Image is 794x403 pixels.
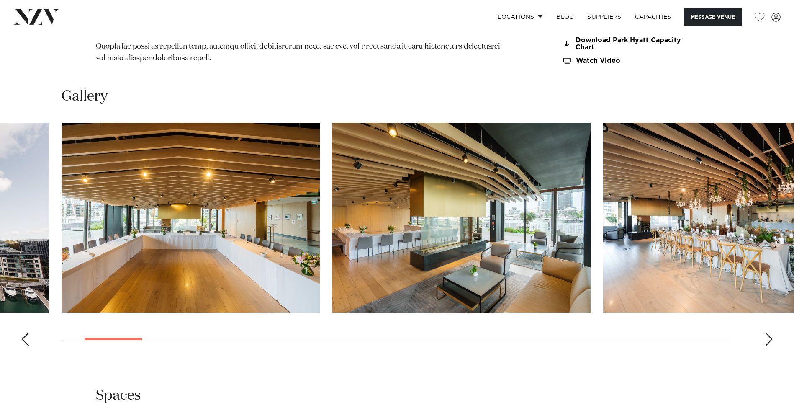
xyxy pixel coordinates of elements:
a: Watch Video [562,57,699,65]
button: Message Venue [684,8,742,26]
a: Capacities [628,8,678,26]
h2: Gallery [62,87,108,106]
a: Download Park Hyatt Capacity Chart [562,37,699,51]
swiper-slide: 3 / 29 [332,123,591,313]
a: Locations [491,8,550,26]
swiper-slide: 2 / 29 [62,123,320,313]
a: BLOG [550,8,581,26]
a: SUPPLIERS [581,8,628,26]
img: nzv-logo.png [13,9,59,24]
